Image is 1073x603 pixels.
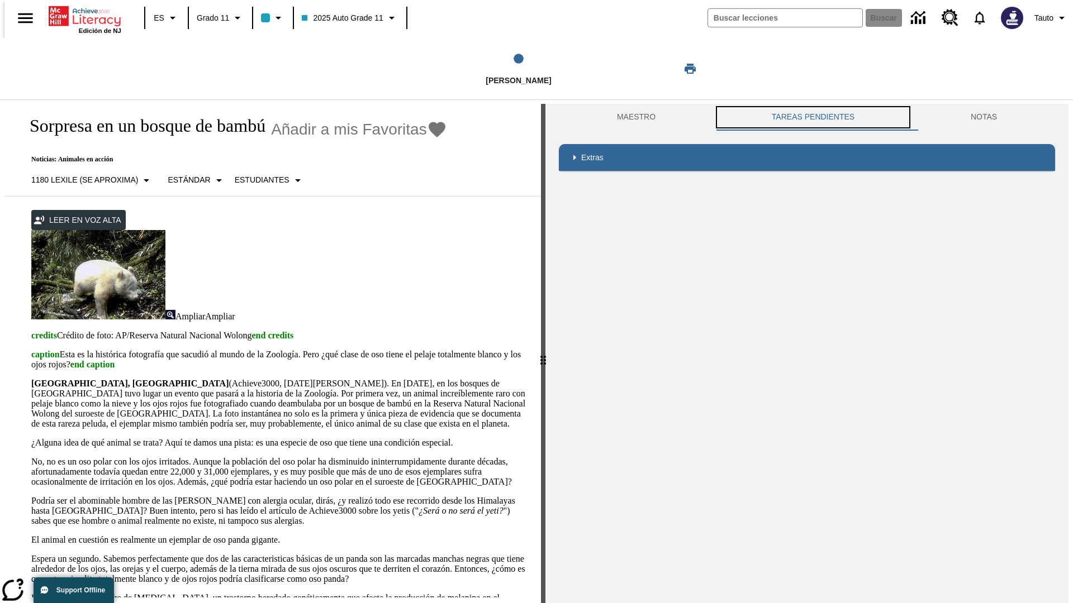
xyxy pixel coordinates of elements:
button: Imprimir [672,59,708,79]
span: Ampliar [175,312,205,321]
span: Tauto [1034,12,1053,24]
button: Seleccionar estudiante [230,170,309,190]
span: 2025 Auto Grade 11 [302,12,383,24]
strong: [GEOGRAPHIC_DATA], [GEOGRAPHIC_DATA] [31,379,229,388]
button: Tipo de apoyo, Estándar [163,170,230,190]
span: [PERSON_NAME] [486,76,551,85]
a: Notificaciones [965,3,994,32]
div: Instructional Panel Tabs [559,104,1055,131]
span: Ampliar [205,312,235,321]
span: caption [31,350,60,359]
p: Espera un segundo. Sabemos perfectamente que dos de las caracteristicas básicas de un panda son l... [31,554,528,584]
h1: Sorpresa en un bosque de bambú [18,116,265,136]
p: ¿Alguna idea de qué animal se trata? Aquí te damos una pista: es una especie de oso que tiene una... [31,438,528,448]
button: Perfil/Configuración [1030,8,1073,28]
button: Support Offline [34,577,114,603]
p: Estándar [168,174,210,186]
p: Noticias: Animales en acción [18,155,447,164]
button: Lenguaje: ES, Selecciona un idioma [149,8,184,28]
div: Portada [49,4,121,34]
img: Avatar [1001,7,1023,29]
div: activity [545,104,1069,603]
button: NOTAS [913,104,1055,131]
span: Edición de NJ [79,27,121,34]
span: ES [154,12,164,24]
button: Abrir el menú lateral [9,2,42,35]
button: Escoja un nuevo avatar [994,3,1030,32]
img: Ampliar [165,310,175,319]
img: los pandas albinos en China a veces son confundidos con osos polares [31,230,165,319]
p: 1180 Lexile (Se aproxima) [31,174,138,186]
button: Seleccione Lexile, 1180 Lexile (Se aproxima) [27,170,158,190]
button: Lee step 1 of 1 [374,38,663,99]
button: El color de la clase es azul claro. Cambiar el color de la clase. [257,8,289,28]
p: No, no es un oso polar con los ojos irritados. Aunque la población del oso polar ha disminuido in... [31,457,528,487]
span: Support Offline [56,586,105,594]
input: Buscar campo [708,9,862,27]
span: end credits [251,331,293,340]
p: Extras [581,152,604,164]
span: Añadir a mis Favoritas [271,121,427,138]
div: Extras [559,144,1055,171]
em: ¿Será o no será el yeti? [419,506,504,515]
p: Podría ser el abominable hombre de las [PERSON_NAME] con alergia ocular, dirás, ¿y realizó todo e... [31,496,528,526]
p: Estudiantes [235,174,289,186]
button: Clase: 2025 Auto Grade 11, Selecciona una clase [297,8,402,28]
div: Pulsa la tecla de intro o la barra espaciadora y luego presiona las flechas de derecha e izquierd... [541,104,545,603]
span: end caption [70,360,115,369]
a: Centro de información [904,3,935,33]
button: Leer en voz alta [31,210,126,231]
span: credits [31,331,57,340]
a: Centro de recursos, Se abrirá en una pestaña nueva. [935,3,965,33]
button: Maestro [559,104,714,131]
p: El animal en cuestión es realmente un ejemplar de oso panda gigante. [31,535,528,545]
span: Grado 11 [197,12,229,24]
p: (Achieve3000, [DATE][PERSON_NAME]). En [DATE], en los bosques de [GEOGRAPHIC_DATA] tuvo lugar un ... [31,379,528,429]
div: reading [4,104,541,597]
button: Añadir a mis Favoritas - Sorpresa en un bosque de bambú [271,119,447,139]
button: TAREAS PENDIENTES [714,104,913,131]
button: Grado: Grado 11, Elige un grado [192,8,249,28]
p: Crédito de foto: AP/Reserva Natural Nacional Wolong [31,331,528,341]
p: Esta es la histórica fotografía que sacudió al mundo de la Zoología. Pero ¿qué clase de oso tiene... [31,350,528,370]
